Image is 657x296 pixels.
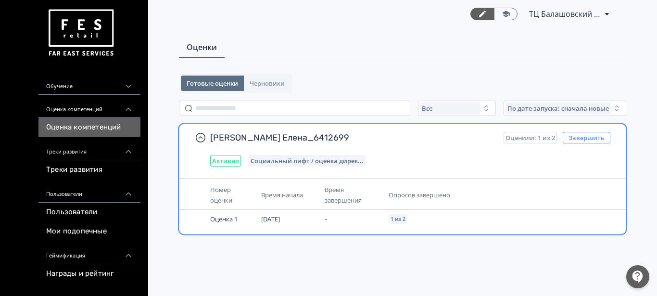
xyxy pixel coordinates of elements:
[250,79,285,87] span: Черновики
[187,79,238,87] span: Готовые оценки
[187,41,217,53] span: Оценки
[507,104,609,112] span: По дате запуска: сначала новые
[251,157,364,165] span: Социальный лифт / оценка директора магазина
[38,264,140,283] a: Награды и рейтинг
[494,8,518,20] a: Переключиться в режим ученика
[212,157,239,165] span: Активно
[325,185,362,205] span: Время завершения
[391,216,405,222] span: 1 из 2
[210,215,238,223] span: Оценка 1
[418,101,496,116] button: Все
[261,215,280,223] span: [DATE]
[389,191,450,199] span: Опросов завершено
[38,95,140,118] div: Оценка компетенций
[38,180,140,203] div: Пользователи
[422,104,432,112] span: Все
[244,76,291,91] button: Черновики
[38,203,140,222] a: Пользователи
[261,191,303,199] span: Время начала
[38,137,140,160] div: Треки развития
[38,72,140,95] div: Обучение
[38,160,140,180] a: Треки развития
[321,210,384,228] td: -
[210,132,496,143] span: [PERSON_NAME] Елена_6412699
[563,132,610,143] button: Завершить
[529,8,601,20] span: ТЦ Балашовский Пассаж Балашов СИН 6412699
[38,222,140,241] a: Мои подопечные
[181,76,244,91] button: Готовые оценки
[505,134,555,142] span: Оценили: 1 из 2
[38,118,140,137] a: Оценка компетенций
[38,241,140,264] div: Геймификация
[210,185,232,205] span: Номер оценки
[504,101,626,116] button: По дате запуска: сначала новые
[46,6,115,60] img: https://files.teachbase.ru/system/account/57463/logo/medium-936fc5084dd2c598f50a98b9cbe0469a.png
